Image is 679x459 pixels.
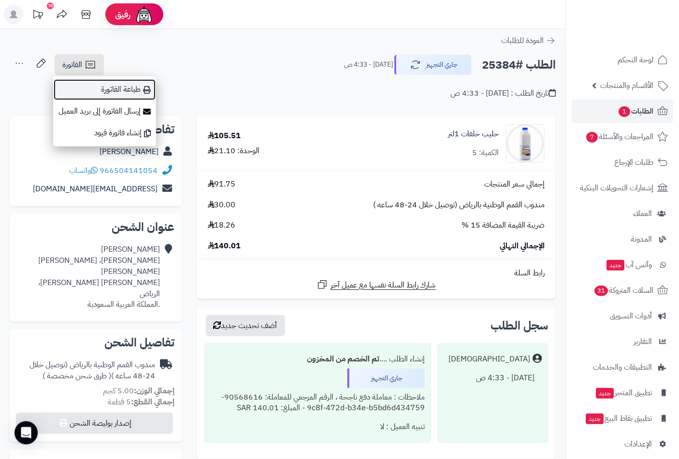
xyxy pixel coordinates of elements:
a: التطبيقات والخدمات [572,356,673,379]
span: العملاء [633,207,652,220]
div: تنبيه العميل : لا [211,417,425,436]
a: وآتس آبجديد [572,253,673,276]
b: تم الخصم من المخزون [307,353,379,365]
a: [EMAIL_ADDRESS][DOMAIN_NAME] [33,183,158,195]
h2: الطلب #25384 [482,55,556,75]
a: الطلبات1 [572,100,673,123]
span: لوحة التحكم [618,53,653,67]
div: إنشاء الطلب .... [211,350,425,369]
a: السلات المتروكة31 [572,279,673,302]
div: [DATE] - 4:33 ص [444,369,542,387]
span: تطبيق نقاط البيع [585,412,652,425]
h2: تفاصيل الشحن [17,337,174,348]
span: 31 [594,286,608,296]
span: المدونة [631,232,652,246]
h2: تفاصيل العميل [17,124,174,135]
a: المراجعات والأسئلة7 [572,125,673,148]
span: ( طرق شحن مخصصة ) [43,370,111,382]
span: المراجعات والأسئلة [585,130,653,143]
a: تطبيق المتجرجديد [572,381,673,404]
a: المدونة [572,228,673,251]
span: إشعارات التحويلات البنكية [580,181,653,195]
span: الإجمالي النهائي [500,241,545,252]
span: تطبيق المتجر [595,386,652,400]
span: الفاتورة [62,59,82,71]
strong: إجمالي الوزن: [134,385,174,397]
span: شارك رابط السلة نفسها مع عميل آخر [331,280,436,291]
a: لوحة التحكم [572,48,673,72]
small: 5 قطعة [108,396,174,408]
a: تحديثات المنصة [26,5,50,27]
a: واتساب [69,165,98,176]
div: تاريخ الطلب : [DATE] - 4:33 ص [450,88,556,99]
button: إصدار بوليصة الشحن [16,413,173,434]
div: [DEMOGRAPHIC_DATA] [448,354,530,365]
span: أدوات التسويق [610,309,652,323]
a: العودة للطلبات [501,35,556,46]
div: Open Intercom Messenger [14,421,38,445]
h2: عنوان الشحن [17,221,174,233]
button: أضف تحديث جديد [206,315,285,336]
span: التقارير [634,335,652,348]
span: وآتس آب [606,258,652,272]
div: ملاحظات : معاملة دفع ناجحة ، الرقم المرجعي للمعاملة: 90568616-9c8f-472d-b34e-b5bd6d434759 - المبل... [211,388,425,418]
div: 10 [47,2,54,9]
a: تطبيق نقاط البيعجديد [572,407,673,430]
a: العملاء [572,202,673,225]
div: جاري التجهيز [347,369,425,388]
a: شارك رابط السلة نفسها مع عميل آخر [317,279,436,291]
small: [DATE] - 4:33 ص [344,60,393,70]
div: رابط السلة [201,268,552,279]
a: حليب خلفات 1لتر [448,129,499,140]
a: الفاتورة [55,54,104,75]
span: التطبيقات والخدمات [593,360,652,374]
span: 30.00 [208,200,236,211]
div: 105.51 [208,130,241,142]
span: طلبات الإرجاع [614,156,653,169]
img: ai-face.png [134,5,154,24]
a: طباعة الفاتورة [53,79,156,100]
a: 966504141054 [100,165,158,176]
span: جديد [586,414,604,424]
span: 7 [586,132,598,143]
a: إرسال الفاتورة إلى بريد العميل [53,100,156,122]
span: 91.75 [208,179,236,190]
div: [PERSON_NAME] [PERSON_NAME]، [PERSON_NAME] [PERSON_NAME] [PERSON_NAME] [PERSON_NAME]، الرياض .الم... [17,244,160,310]
span: الأقسام والمنتجات [600,79,653,92]
a: التقارير [572,330,673,353]
span: 1 [619,106,630,117]
h3: سجل الطلب [491,320,548,331]
a: أدوات التسويق [572,304,673,328]
a: طلبات الإرجاع [572,151,673,174]
a: الإعدادات [572,432,673,456]
a: إشعارات التحويلات البنكية [572,176,673,200]
span: 18.26 [208,220,236,231]
a: إنشاء فاتورة قيود [53,122,156,144]
span: الإعدادات [624,437,652,451]
span: رفيق [115,9,130,20]
div: الوحدة: 21.10 [208,145,260,157]
a: [PERSON_NAME] [100,146,159,158]
span: إجمالي سعر المنتجات [484,179,545,190]
small: 5.00 كجم [103,385,174,397]
span: مندوب القمم الوطنية بالرياض (توصيل خلال 24-48 ساعه ) [373,200,545,211]
span: الطلبات [618,104,653,118]
span: ضريبة القيمة المضافة 15 % [462,220,545,231]
div: مندوب القمم الوطنية بالرياض (توصيل خلال 24-48 ساعه ) [17,359,155,382]
img: 1696968873-27-90x90.jpg [506,124,544,163]
span: جديد [607,260,624,271]
div: الكمية: 5 [472,147,499,158]
span: جديد [596,388,614,399]
span: السلات المتروكة [593,284,653,297]
button: جاري التجهيز [394,55,472,75]
span: 140.01 [208,241,241,252]
span: العودة للطلبات [501,35,544,46]
img: logo-2.png [613,27,670,47]
strong: إجمالي القطع: [131,396,174,408]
